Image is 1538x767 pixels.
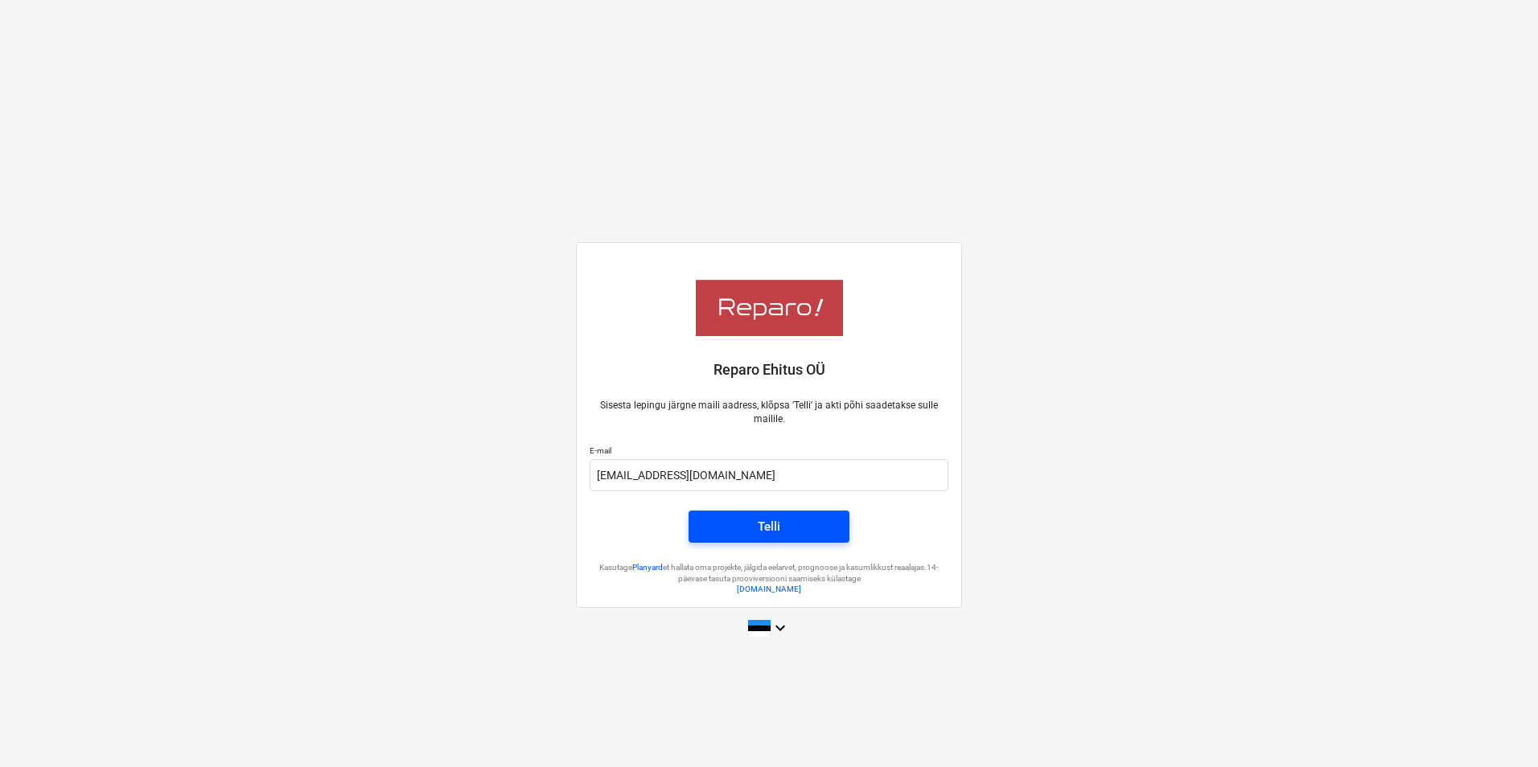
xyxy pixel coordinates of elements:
p: E-mail [590,445,948,459]
a: Planyard [632,563,663,572]
p: Sisesta lepingu järgne maili aadress, klõpsa 'Telli' ja akti põhi saadetakse sulle mailile. [590,399,948,426]
p: Reparo Ehitus OÜ [590,360,948,379]
input: E-mail [590,459,948,491]
div: Telli [758,516,780,537]
p: Kasutage et hallata oma projekte, jälgida eelarvet, prognoose ja kasumlikkust reaalajas. 14-päeva... [590,562,948,584]
i: keyboard_arrow_down [771,618,790,638]
a: [DOMAIN_NAME] [737,584,801,593]
button: Telli [689,511,849,543]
